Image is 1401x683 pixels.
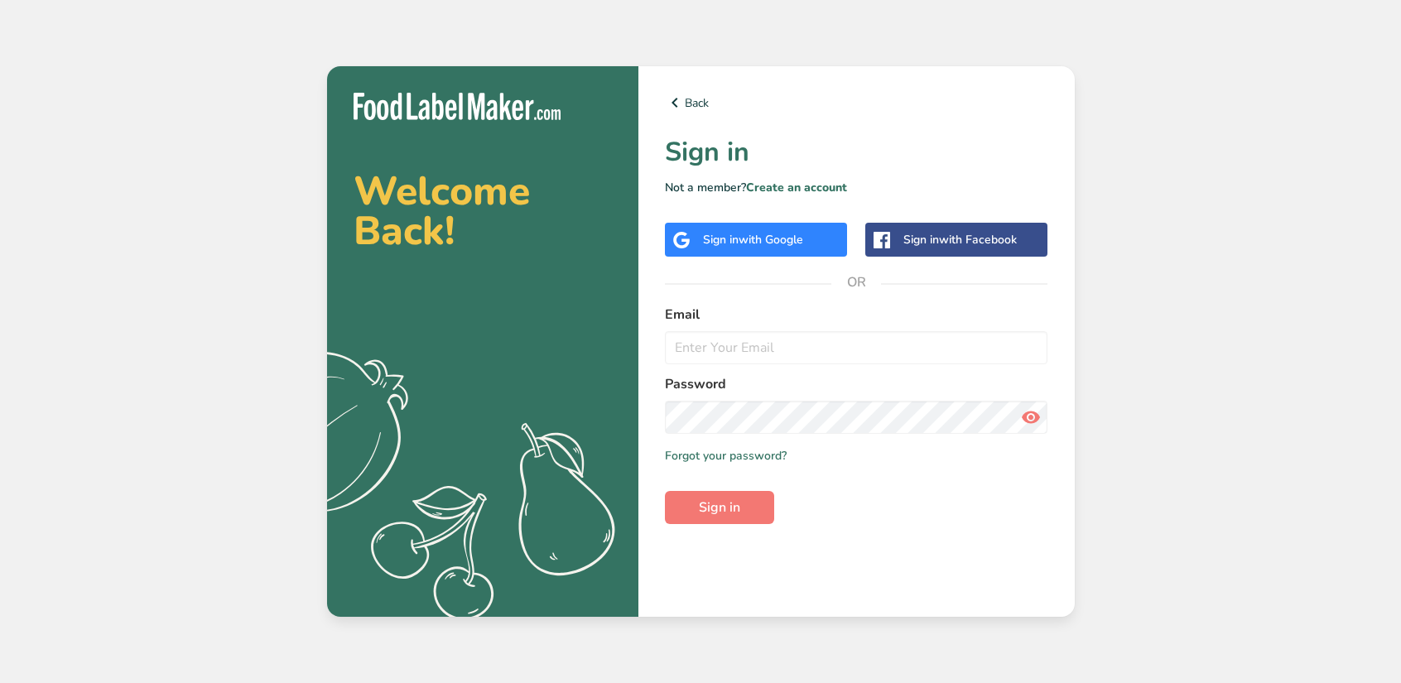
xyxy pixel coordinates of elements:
img: Food Label Maker [354,93,561,120]
div: Sign in [703,231,803,248]
span: Sign in [699,498,740,517]
label: Password [665,374,1048,394]
h2: Welcome Back! [354,171,612,251]
div: Sign in [903,231,1017,248]
a: Forgot your password? [665,447,787,464]
a: Back [665,93,1048,113]
input: Enter Your Email [665,331,1048,364]
button: Sign in [665,491,774,524]
label: Email [665,305,1048,325]
h1: Sign in [665,132,1048,172]
span: with Google [739,232,803,248]
span: OR [831,257,881,307]
span: with Facebook [939,232,1017,248]
a: Create an account [746,180,847,195]
p: Not a member? [665,179,1048,196]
